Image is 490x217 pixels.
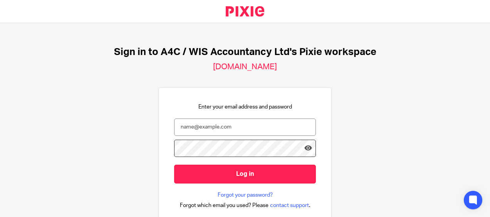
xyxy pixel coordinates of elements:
[180,201,310,210] div: .
[218,191,273,199] a: Forgot your password?
[213,62,277,72] h2: [DOMAIN_NAME]
[174,119,316,136] input: name@example.com
[198,103,292,111] p: Enter your email address and password
[114,46,376,58] h1: Sign in to A4C / WIS Accountancy Ltd's Pixie workspace
[338,20,453,28] p: You need to sign in or sign up before continuing.
[180,202,268,209] span: Forgot which email you used? Please
[270,202,309,209] span: contact support
[174,165,316,184] input: Log in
